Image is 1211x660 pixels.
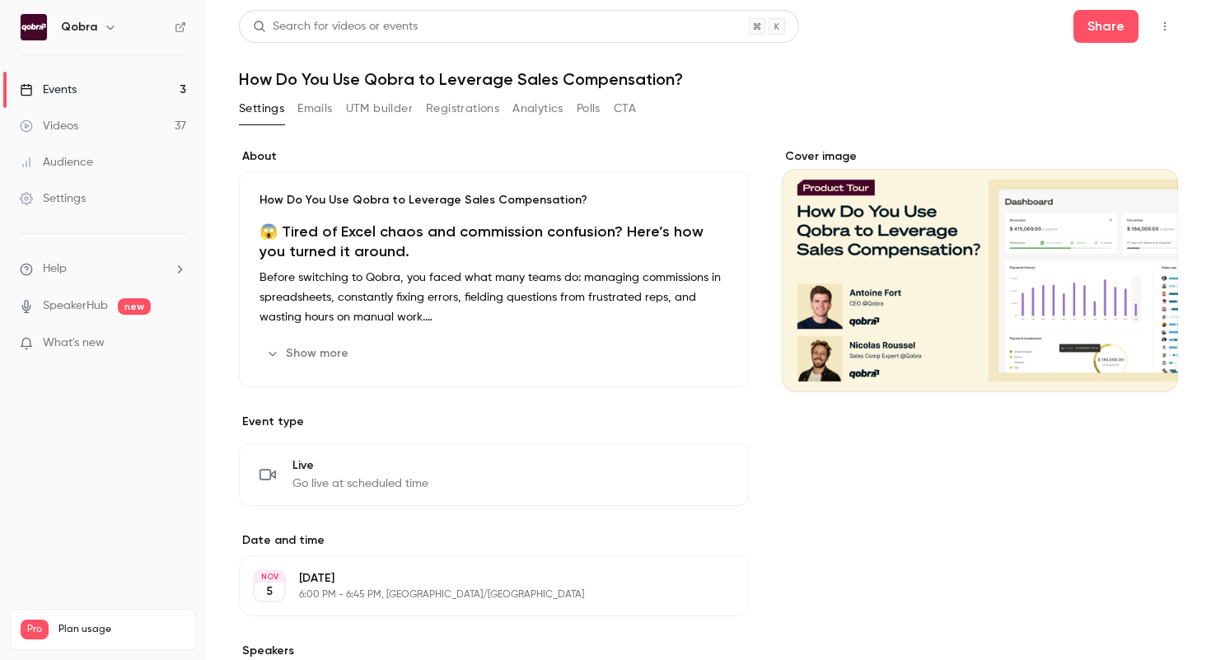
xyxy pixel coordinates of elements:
h1: 😱 Tired of Excel chaos and commission confusion? Here’s how you turned it around. [259,222,728,261]
div: NOV [255,571,284,583]
span: Help [43,260,67,278]
button: Emails [297,96,332,122]
li: help-dropdown-opener [20,260,186,278]
h6: Qobra [61,19,97,35]
button: Settings [239,96,284,122]
span: new [118,298,151,315]
span: Go live at scheduled time [292,475,428,492]
img: Qobra [21,14,47,40]
p: How Do You Use Qobra to Leverage Sales Compensation? [259,192,728,208]
button: Polls [577,96,601,122]
button: Show more [259,340,358,367]
button: Share [1073,10,1139,43]
p: 6:00 PM - 6:45 PM, [GEOGRAPHIC_DATA]/[GEOGRAPHIC_DATA] [299,588,662,601]
div: Events [20,82,77,98]
p: Event type [239,414,749,430]
p: Before switching to Qobra, you faced what many teams do: managing commissions in spreadsheets, co... [259,268,728,327]
p: 5 [266,583,273,600]
div: Settings [20,190,86,207]
div: Videos [20,118,78,134]
label: Cover image [782,148,1178,165]
label: About [239,148,749,165]
span: What's new [43,335,105,352]
div: Audience [20,154,93,171]
p: [DATE] [299,570,662,587]
button: Registrations [426,96,499,122]
section: Cover image [782,148,1178,392]
button: UTM builder [346,96,413,122]
label: Speakers [239,643,749,659]
span: Live [292,457,428,474]
label: Date and time [239,532,749,549]
div: Search for videos or events [253,18,418,35]
button: Analytics [512,96,563,122]
span: Pro [21,620,49,639]
iframe: Noticeable Trigger [166,336,186,351]
h1: How Do You Use Qobra to Leverage Sales Compensation? [239,69,1178,89]
button: CTA [614,96,636,122]
span: Plan usage [58,623,185,636]
a: SpeakerHub [43,297,108,315]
